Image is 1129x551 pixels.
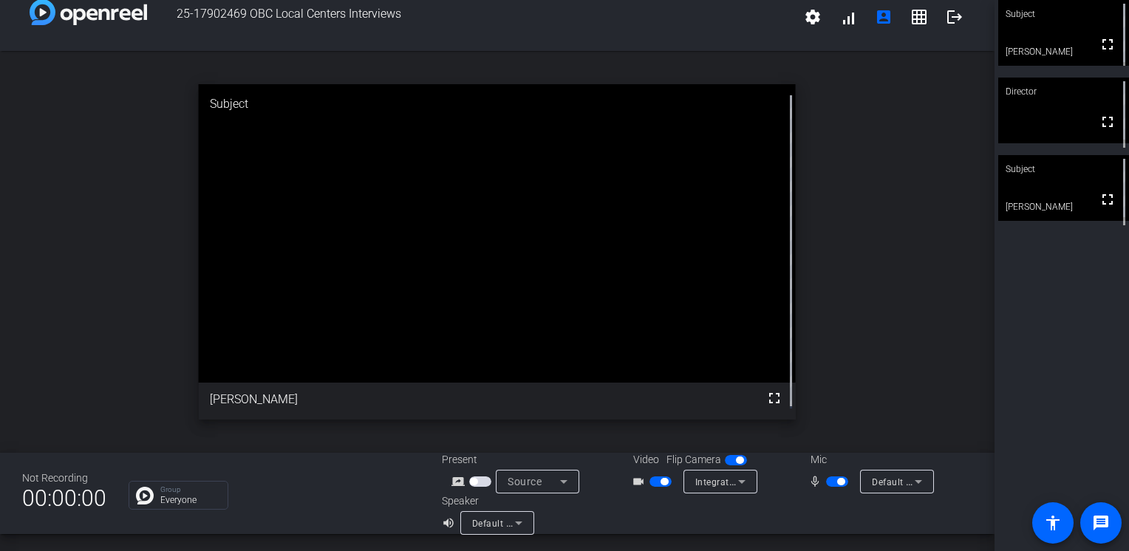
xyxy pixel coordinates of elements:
div: Subject [199,84,796,124]
mat-icon: grid_on [910,8,928,26]
mat-icon: volume_up [442,514,460,532]
mat-icon: settings [804,8,822,26]
div: Subject [998,155,1129,183]
mat-icon: account_box [875,8,893,26]
mat-icon: fullscreen [765,389,783,407]
span: Video [633,452,659,468]
mat-icon: screen_share_outline [451,473,469,490]
span: Source [508,476,542,487]
span: 00:00:00 [22,480,106,516]
mat-icon: mic_none [808,473,826,490]
mat-icon: logout [946,8,963,26]
span: Integrated Camera (04f2:b6c2) [695,476,830,487]
mat-icon: accessibility [1044,514,1062,532]
span: Flip Camera [666,452,721,468]
mat-icon: fullscreen [1099,35,1116,53]
p: Group [160,486,220,493]
mat-icon: fullscreen [1099,191,1116,208]
p: Everyone [160,496,220,504]
span: Default - Microphone Array (Realtek(R) Audio) [872,476,1069,487]
div: Present [442,452,590,468]
mat-icon: fullscreen [1099,113,1116,131]
mat-icon: message [1092,514,1110,532]
div: Speaker [442,493,531,509]
div: Mic [796,452,944,468]
img: Chat Icon [136,487,154,504]
div: Not Recording [22,470,106,486]
span: Default - Speakers (Realtek(R) Audio) [472,517,632,529]
mat-icon: videocam_outline [632,473,649,490]
div: Director [998,78,1129,106]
